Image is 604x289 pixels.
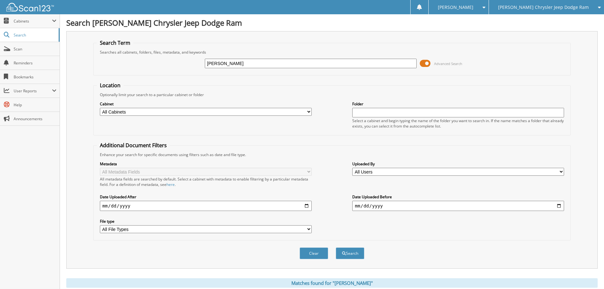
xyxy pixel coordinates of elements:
[14,18,52,24] span: Cabinets
[100,201,312,211] input: start
[97,49,567,55] div: Searches all cabinets, folders, files, metadata, and keywords
[14,116,56,122] span: Announcements
[434,61,462,66] span: Advanced Search
[6,3,54,11] img: scan123-logo-white.svg
[66,278,598,288] div: Matches found for "[PERSON_NAME]"
[100,161,312,167] label: Metadata
[14,46,56,52] span: Scan
[97,152,567,157] div: Enhance your search for specific documents using filters such as date and file type.
[300,247,328,259] button: Clear
[97,142,170,149] legend: Additional Document Filters
[14,102,56,108] span: Help
[352,101,564,107] label: Folder
[498,5,589,9] span: [PERSON_NAME] Chrysler Jeep Dodge Ram
[100,219,312,224] label: File type
[14,74,56,80] span: Bookmarks
[438,5,473,9] span: [PERSON_NAME]
[14,60,56,66] span: Reminders
[336,247,364,259] button: Search
[352,118,564,129] div: Select a cabinet and begin typing the name of the folder you want to search in. If the name match...
[100,194,312,200] label: Date Uploaded After
[14,32,55,38] span: Search
[14,88,52,94] span: User Reports
[352,194,564,200] label: Date Uploaded Before
[66,17,598,28] h1: Search [PERSON_NAME] Chrysler Jeep Dodge Ram
[97,82,124,89] legend: Location
[352,201,564,211] input: end
[100,176,312,187] div: All metadata fields are searched by default. Select a cabinet with metadata to enable filtering b...
[166,182,175,187] a: here
[97,39,133,46] legend: Search Term
[100,101,312,107] label: Cabinet
[97,92,567,97] div: Optionally limit your search to a particular cabinet or folder
[352,161,564,167] label: Uploaded By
